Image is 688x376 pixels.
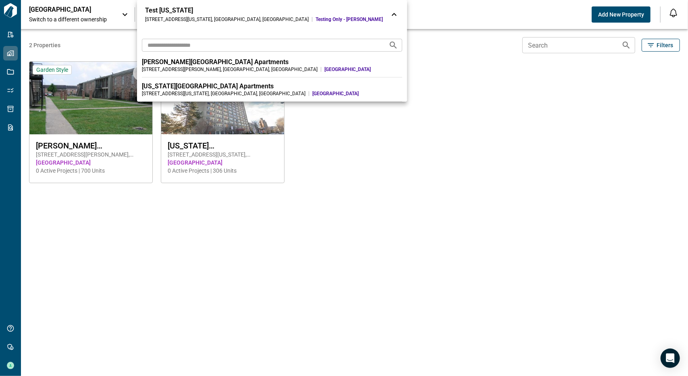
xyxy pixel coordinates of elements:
span: [GEOGRAPHIC_DATA] [324,66,402,73]
button: Search projects [385,37,401,53]
div: [PERSON_NAME][GEOGRAPHIC_DATA] Apartments [142,58,402,66]
div: [US_STATE][GEOGRAPHIC_DATA] Apartments [142,82,402,90]
div: Test [US_STATE] [145,6,383,15]
div: [STREET_ADDRESS][US_STATE] , [GEOGRAPHIC_DATA] , [GEOGRAPHIC_DATA] [145,16,309,23]
span: [GEOGRAPHIC_DATA] [312,90,402,97]
div: Open Intercom Messenger [661,349,680,368]
div: [STREET_ADDRESS][PERSON_NAME] , [GEOGRAPHIC_DATA] , [GEOGRAPHIC_DATA] [142,66,318,73]
div: [STREET_ADDRESS][US_STATE] , [GEOGRAPHIC_DATA] , [GEOGRAPHIC_DATA] [142,90,306,97]
span: Testing Only - [PERSON_NAME] [316,16,383,23]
